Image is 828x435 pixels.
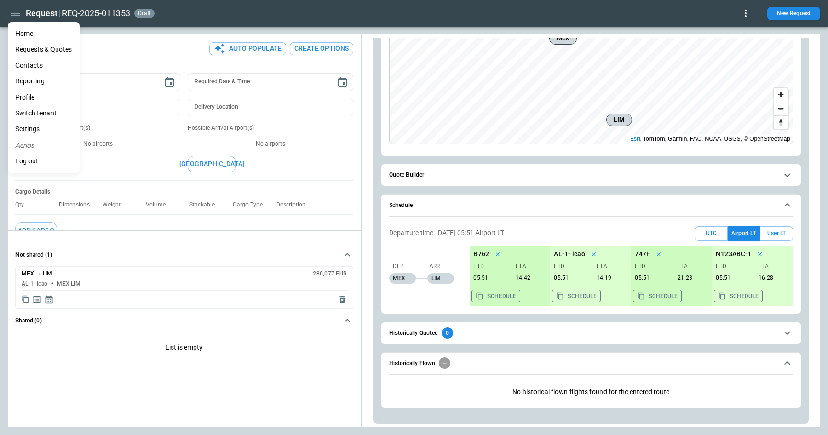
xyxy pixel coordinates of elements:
[8,105,80,121] li: Switch tenant
[8,57,80,73] a: Contacts
[8,26,80,42] a: Home
[8,42,80,57] a: Requests & Quotes
[8,121,80,137] a: Settings
[8,90,80,105] a: Profile
[8,153,80,169] li: Log out
[8,137,80,153] li: Aerios
[8,73,80,89] a: Reporting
